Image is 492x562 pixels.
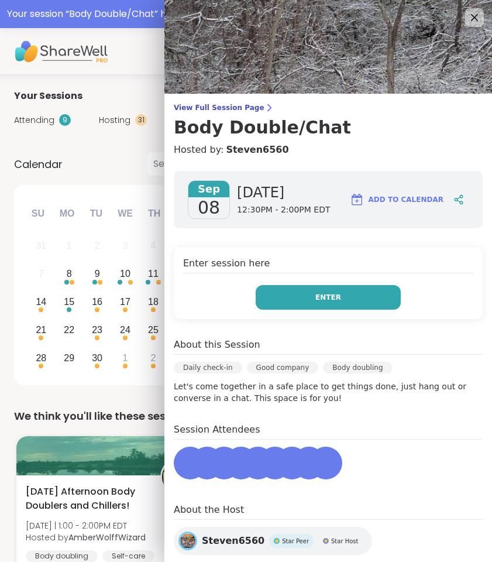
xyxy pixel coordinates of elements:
[174,103,483,112] span: View Full Session Page
[83,201,109,227] div: Tu
[99,114,130,126] span: Hosting
[237,183,330,202] span: [DATE]
[29,234,54,259] div: Not available Sunday, August 31st, 2025
[174,381,483,404] p: Let's come together in a safe place to get things done, just hang out or converse in a chat. This...
[148,294,159,310] div: 18
[67,266,72,282] div: 8
[345,186,449,214] button: Add to Calendar
[14,89,82,103] span: Your Sessions
[14,408,478,424] div: We think you'll like these sessions
[120,322,130,338] div: 24
[29,262,54,287] div: Not available Sunday, September 7th, 2025
[247,362,319,373] div: Good company
[36,238,46,253] div: 31
[67,238,72,253] div: 1
[180,533,195,549] img: Steven6560
[141,317,166,342] div: Choose Thursday, September 25th, 2025
[174,423,483,440] h4: Session Attendees
[188,181,229,197] span: Sep
[64,322,74,338] div: 22
[141,290,166,315] div: Choose Thursday, September 18th, 2025
[174,503,483,520] h4: About the Host
[148,266,159,282] div: 11
[113,345,138,371] div: Choose Wednesday, October 1st, 2025
[68,532,146,543] b: AmberWolffWizard
[113,262,138,287] div: Choose Wednesday, September 10th, 2025
[26,485,147,513] span: [DATE] Afternoon Body Doublers and Chillers!
[26,520,146,532] span: [DATE] | 1:00 - 2:00PM EDT
[350,193,364,207] img: ShareWell Logomark
[174,103,483,138] a: View Full Session PageBody Double/Chat
[162,459,198,495] img: AmberWolffWizard
[85,290,110,315] div: Choose Tuesday, September 16th, 2025
[92,322,102,338] div: 23
[85,317,110,342] div: Choose Tuesday, September 23rd, 2025
[54,201,80,227] div: Mo
[123,350,128,366] div: 1
[92,294,102,310] div: 16
[150,238,156,253] div: 4
[315,292,341,303] span: Enter
[141,234,166,259] div: Not available Thursday, September 4th, 2025
[102,550,154,562] div: Self-care
[29,317,54,342] div: Choose Sunday, September 21st, 2025
[141,345,166,371] div: Choose Thursday, October 2nd, 2025
[36,294,46,310] div: 14
[29,290,54,315] div: Choose Sunday, September 14th, 2025
[226,143,288,157] a: Steven6560
[36,350,46,366] div: 28
[174,117,483,138] h3: Body Double/Chat
[14,31,108,72] img: ShareWell Nav Logo
[174,362,242,373] div: Daily check-in
[57,290,82,315] div: Choose Monday, September 15th, 2025
[59,114,71,126] div: 9
[174,338,260,352] h4: About this Session
[141,262,166,287] div: Choose Thursday, September 11th, 2025
[113,317,138,342] div: Choose Wednesday, September 24th, 2025
[113,290,138,315] div: Choose Wednesday, September 17th, 2025
[57,345,82,371] div: Choose Monday, September 29th, 2025
[123,238,128,253] div: 3
[27,232,223,372] div: month 2025-09
[135,114,147,126] div: 31
[369,194,443,205] span: Add to Calendar
[7,7,485,21] div: Your session “ Body Double/Chat ” has started. Click here to enter!
[148,322,159,338] div: 25
[14,156,63,172] span: Calendar
[92,350,102,366] div: 30
[112,201,138,227] div: We
[323,538,329,544] img: Star Host
[198,197,220,218] span: 08
[64,294,74,310] div: 15
[282,537,309,546] span: Star Peer
[26,550,98,562] div: Body doubling
[57,234,82,259] div: Not available Monday, September 1st, 2025
[95,266,100,282] div: 9
[39,266,44,282] div: 7
[183,256,473,273] h4: Enter session here
[331,537,358,546] span: Star Host
[174,143,483,157] h4: Hosted by:
[120,266,130,282] div: 10
[14,114,54,126] span: Attending
[64,350,74,366] div: 29
[95,238,100,253] div: 2
[85,234,110,259] div: Not available Tuesday, September 2nd, 2025
[120,294,130,310] div: 17
[57,262,82,287] div: Choose Monday, September 8th, 2025
[256,285,401,310] button: Enter
[29,345,54,371] div: Choose Sunday, September 28th, 2025
[85,262,110,287] div: Choose Tuesday, September 9th, 2025
[150,350,156,366] div: 2
[57,317,82,342] div: Choose Monday, September 22nd, 2025
[237,204,330,216] span: 12:30PM - 2:00PM EDT
[142,201,167,227] div: Th
[113,234,138,259] div: Not available Wednesday, September 3rd, 2025
[323,362,392,373] div: Body doubling
[85,345,110,371] div: Choose Tuesday, September 30th, 2025
[202,534,264,548] span: Steven6560
[174,527,372,555] a: Steven6560Steven6560Star PeerStar PeerStar HostStar Host
[26,532,146,543] span: Hosted by
[36,322,46,338] div: 21
[274,538,280,544] img: Star Peer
